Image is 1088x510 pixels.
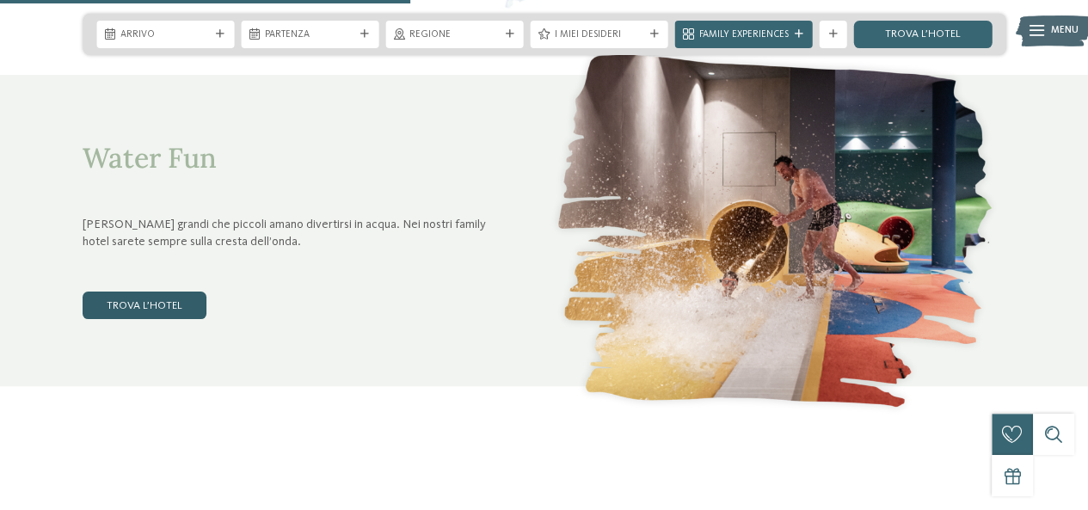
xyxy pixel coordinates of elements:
span: Water Fun [83,140,217,175]
a: trova l’hotel [83,292,206,319]
p: [PERSON_NAME] grandi che piccoli amano divertirsi in acqua. Nei nostri family hotel sarete sempre... [83,216,496,250]
span: Regione [409,28,499,42]
span: Partenza [265,28,354,42]
span: I miei desideri [555,28,644,42]
a: trova l’hotel [854,21,992,48]
img: Quale family experience volete vivere? [544,40,1006,421]
span: Family Experiences [699,28,789,42]
span: Arrivo [120,28,210,42]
